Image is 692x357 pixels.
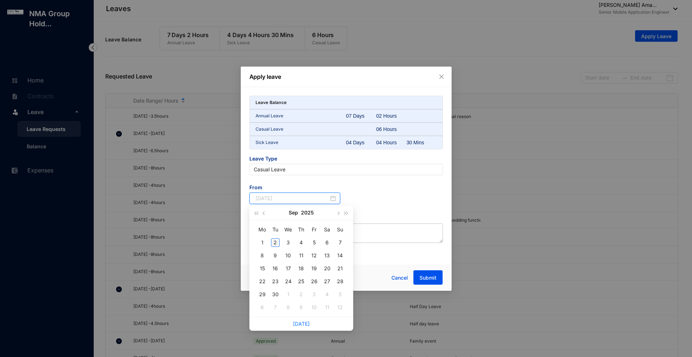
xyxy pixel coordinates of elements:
div: 24 [284,277,293,286]
div: 2 [297,290,306,299]
td: 2025-09-07 [334,236,347,249]
div: 18 [297,264,306,273]
div: 30 [271,290,280,299]
td: 2025-10-05 [334,288,347,301]
span: Leave Type [249,155,443,164]
span: close [439,74,444,80]
div: 3 [310,290,319,299]
div: 11 [323,303,332,312]
td: 2025-10-09 [295,301,308,314]
div: 25 [297,277,306,286]
div: 04 Hours [376,139,407,146]
td: 2025-09-10 [282,249,295,262]
div: 12 [310,251,319,260]
div: 9 [271,251,280,260]
td: 2025-09-21 [334,262,347,275]
span: Submit [420,274,436,281]
div: 6 [258,303,267,312]
div: 11 [297,251,306,260]
div: 6 [323,238,332,247]
td: 2025-09-18 [295,262,308,275]
td: 2025-09-29 [256,288,269,301]
td: 2025-09-05 [308,236,321,249]
div: 10 [310,303,319,312]
td: 2025-09-17 [282,262,295,275]
th: Mo [256,223,269,236]
th: Tu [269,223,282,236]
button: 2025 [301,205,314,220]
td: 2025-10-08 [282,301,295,314]
td: 2025-10-03 [308,288,321,301]
td: 2025-09-01 [256,236,269,249]
td: 2025-09-11 [295,249,308,262]
div: 3 [284,238,293,247]
div: 12 [336,303,345,312]
td: 2025-09-04 [295,236,308,249]
td: 2025-09-19 [308,262,321,275]
td: 2025-09-02 [269,236,282,249]
th: We [282,223,295,236]
div: 17 [284,264,293,273]
td: 2025-09-20 [321,262,334,275]
div: 1 [284,290,293,299]
td: 2025-09-24 [282,275,295,288]
button: Submit [413,270,443,285]
div: 21 [336,264,345,273]
div: 5 [336,290,345,299]
div: 4 [323,290,332,299]
td: 2025-09-08 [256,249,269,262]
button: Sep [289,205,298,220]
div: 13 [323,251,332,260]
td: 2025-09-22 [256,275,269,288]
span: From [249,184,341,193]
div: 15 [258,264,267,273]
th: Su [334,223,347,236]
td: 2025-09-14 [334,249,347,262]
div: 02 Hours [376,112,407,119]
td: 2025-10-02 [295,288,308,301]
p: Sick Leave [256,139,346,146]
div: 22 [258,277,267,286]
div: 7 [336,238,345,247]
td: 2025-10-01 [282,288,295,301]
p: Leave Balance [256,99,287,106]
span: Casual Leave [254,164,439,175]
div: 29 [258,290,267,299]
div: 9 [297,303,306,312]
div: 16 [271,264,280,273]
td: 2025-09-13 [321,249,334,262]
td: 2025-10-06 [256,301,269,314]
p: Annual Leave [256,112,346,119]
div: 23 [271,277,280,286]
div: 20 [323,264,332,273]
td: 2025-09-30 [269,288,282,301]
div: 27 [323,277,332,286]
td: 2025-09-26 [308,275,321,288]
div: 19 [310,264,319,273]
div: 07 Days [346,112,376,119]
div: 28 [336,277,345,286]
button: Cancel [386,271,413,285]
div: 8 [258,251,267,260]
td: 2025-09-06 [321,236,334,249]
div: 2 [271,238,280,247]
td: 2025-10-04 [321,288,334,301]
td: 2025-09-12 [308,249,321,262]
td: 2025-09-28 [334,275,347,288]
td: 2025-09-25 [295,275,308,288]
div: 4 [297,238,306,247]
th: Th [295,223,308,236]
button: Close [438,73,445,81]
div: 26 [310,277,319,286]
td: 2025-10-10 [308,301,321,314]
span: Cancel [391,274,408,282]
td: 2025-09-15 [256,262,269,275]
div: 5 [310,238,319,247]
td: 2025-09-16 [269,262,282,275]
td: 2025-09-23 [269,275,282,288]
td: 2025-09-27 [321,275,334,288]
th: Sa [321,223,334,236]
td: 2025-09-09 [269,249,282,262]
th: Fr [308,223,321,236]
td: 2025-10-07 [269,301,282,314]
